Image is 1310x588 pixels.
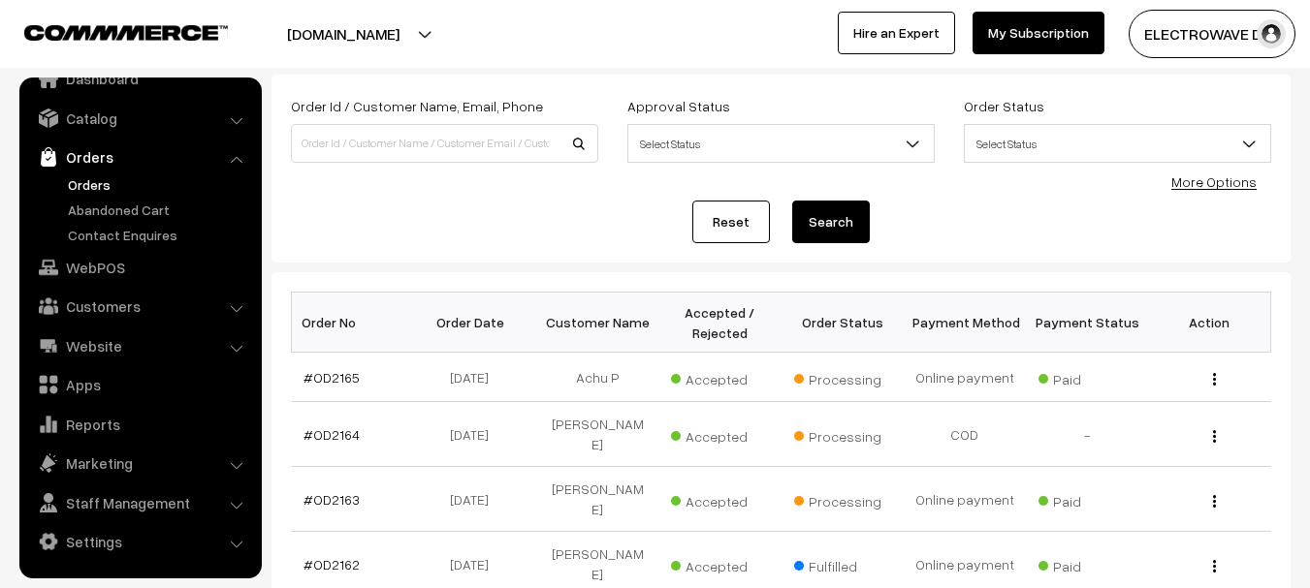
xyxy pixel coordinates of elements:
[794,421,891,447] span: Processing
[965,127,1270,161] span: Select Status
[904,467,1026,532] td: Online payment
[1257,19,1286,48] img: user
[24,250,255,285] a: WebPOS
[1038,551,1135,576] span: Paid
[1038,486,1135,511] span: Paid
[794,486,891,511] span: Processing
[414,467,536,532] td: [DATE]
[627,96,730,116] label: Approval Status
[63,200,255,220] a: Abandoned Cart
[1026,293,1148,353] th: Payment Status
[671,486,768,511] span: Accepted
[24,289,255,324] a: Customers
[627,124,935,163] span: Select Status
[292,293,414,353] th: Order No
[24,328,255,363] a: Website
[671,551,768,576] span: Accepted
[794,364,891,389] span: Processing
[304,556,360,573] a: #OD2162
[1026,402,1148,467] td: -
[24,19,194,43] a: COMMMERCE
[24,139,255,174] a: Orders
[671,364,768,389] span: Accepted
[291,124,598,163] input: Order Id / Customer Name / Customer Email / Customer Phone
[24,524,255,559] a: Settings
[63,225,255,245] a: Contact Enquires
[782,293,904,353] th: Order Status
[964,124,1271,163] span: Select Status
[304,426,360,443] a: #OD2164
[904,402,1026,467] td: COD
[536,467,658,532] td: [PERSON_NAME]
[964,96,1044,116] label: Order Status
[838,12,955,54] a: Hire an Expert
[973,12,1104,54] a: My Subscription
[1213,430,1216,443] img: Menu
[24,485,255,520] a: Staff Management
[794,551,891,576] span: Fulfilled
[24,61,255,96] a: Dashboard
[1213,373,1216,386] img: Menu
[628,127,934,161] span: Select Status
[1213,495,1216,508] img: Menu
[304,491,360,508] a: #OD2163
[792,201,870,243] button: Search
[24,25,228,40] img: COMMMERCE
[536,353,658,402] td: Achu P
[24,101,255,136] a: Catalog
[24,407,255,442] a: Reports
[63,174,255,195] a: Orders
[671,421,768,447] span: Accepted
[304,369,360,386] a: #OD2165
[692,201,770,243] a: Reset
[536,402,658,467] td: [PERSON_NAME]
[24,446,255,480] a: Marketing
[414,293,536,353] th: Order Date
[414,402,536,467] td: [DATE]
[1148,293,1270,353] th: Action
[1213,560,1216,573] img: Menu
[536,293,658,353] th: Customer Name
[1171,173,1257,190] a: More Options
[291,96,543,116] label: Order Id / Customer Name, Email, Phone
[904,353,1026,402] td: Online payment
[1038,364,1135,389] span: Paid
[24,367,255,402] a: Apps
[414,353,536,402] td: [DATE]
[1129,10,1295,58] button: ELECTROWAVE DE…
[219,10,467,58] button: [DOMAIN_NAME]
[658,293,781,353] th: Accepted / Rejected
[904,293,1026,353] th: Payment Method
